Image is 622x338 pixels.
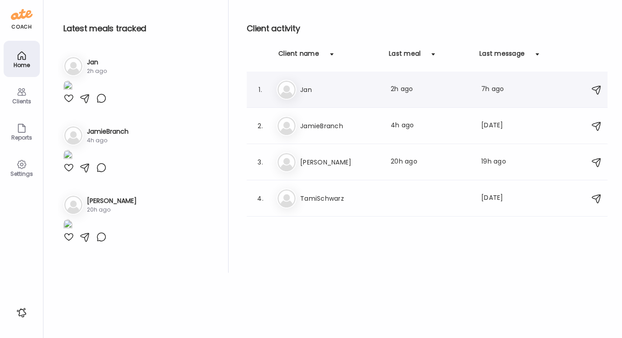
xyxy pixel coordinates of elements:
div: 4. [255,193,266,204]
div: 2h ago [87,67,107,75]
img: images%2FgxsDnAh2j9WNQYhcT5jOtutxUNC2%2Fq6dZipXjDe0lgjoJIjOB%2FaIi37LVA9SrSfRcHjEJQ_1080 [63,81,72,93]
h3: [PERSON_NAME] [300,157,380,168]
div: Reports [5,135,38,140]
div: 20h ago [87,206,137,214]
img: bg-avatar-default.svg [278,189,296,208]
div: 2. [255,121,266,131]
h2: Latest meals tracked [63,22,214,35]
div: Last message [479,49,525,63]
h2: Client activity [247,22,608,35]
div: 3. [255,157,266,168]
div: [DATE] [481,193,517,204]
div: Home [5,62,38,68]
div: 4h ago [391,121,470,131]
img: ate [11,7,33,22]
h3: TamiSchwarz [300,193,380,204]
img: images%2FXImTVQBs16eZqGQ4AKMzePIDoFr2%2FTbajnsf798SIHsyIHW5i%2F67wZVQTR5I6AjwzbZgBc_1080 [63,150,72,162]
img: bg-avatar-default.svg [64,196,82,214]
div: Clients [5,98,38,104]
img: bg-avatar-default.svg [64,126,82,145]
div: Client name [278,49,319,63]
div: 20h ago [391,157,470,168]
div: Last meal [389,49,421,63]
img: bg-avatar-default.svg [64,57,82,75]
img: bg-avatar-default.svg [278,153,296,171]
img: images%2F34M9xvfC7VOFbuVuzn79gX2qEI22%2FT9vzpsL8PEvHOF1tVFm5%2FllFceyCoyjOzL26LH7aP_1080 [63,219,72,232]
img: bg-avatar-default.svg [278,81,296,99]
div: 1. [255,84,266,95]
img: bg-avatar-default.svg [278,117,296,135]
h3: Jan [87,58,107,67]
h3: JamieBranch [300,121,380,131]
h3: JamieBranch [87,127,129,136]
div: Settings [5,171,38,177]
div: 2h ago [391,84,470,95]
h3: [PERSON_NAME] [87,196,137,206]
div: [DATE] [481,121,517,131]
div: 7h ago [481,84,517,95]
div: 4h ago [87,136,129,145]
div: coach [11,23,32,31]
div: 19h ago [481,157,517,168]
h3: Jan [300,84,380,95]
